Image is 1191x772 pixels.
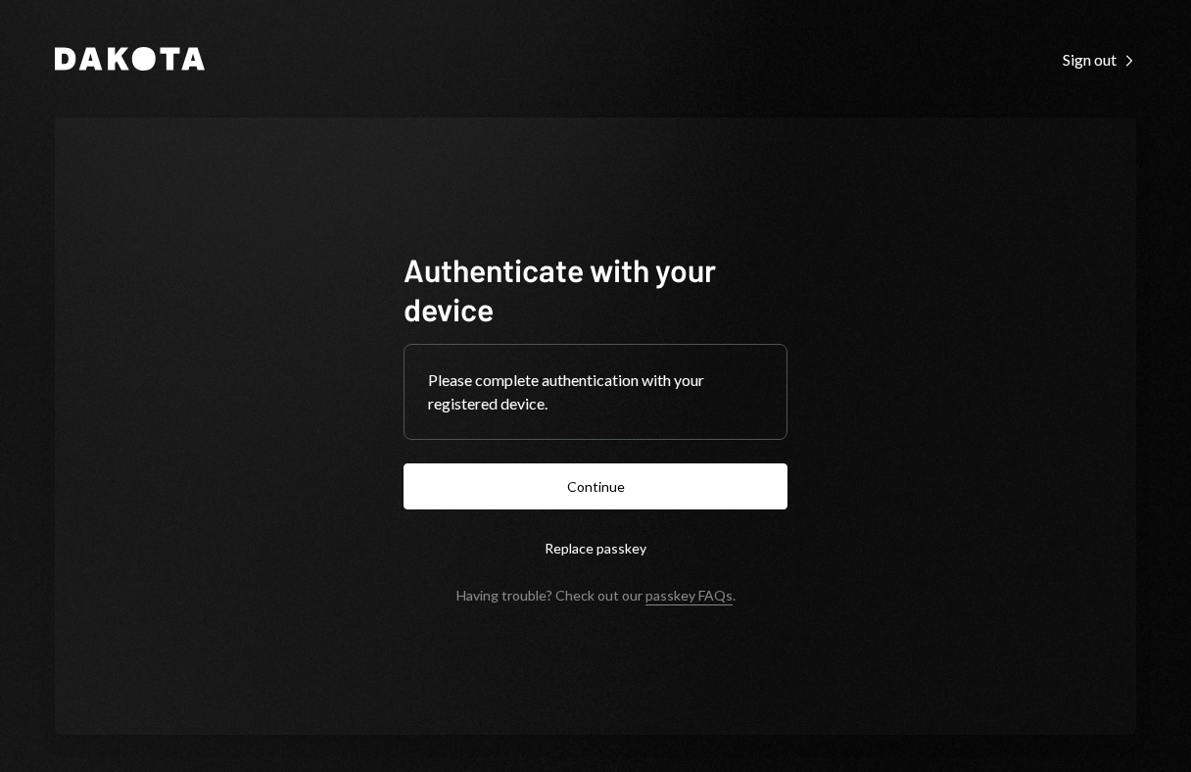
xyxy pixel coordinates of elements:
div: Please complete authentication with your registered device. [428,368,763,415]
h1: Authenticate with your device [404,250,787,328]
button: Continue [404,463,787,509]
a: passkey FAQs [645,587,733,605]
button: Replace passkey [404,525,787,571]
div: Sign out [1063,50,1136,70]
div: Having trouble? Check out our . [456,587,736,603]
a: Sign out [1063,48,1136,70]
